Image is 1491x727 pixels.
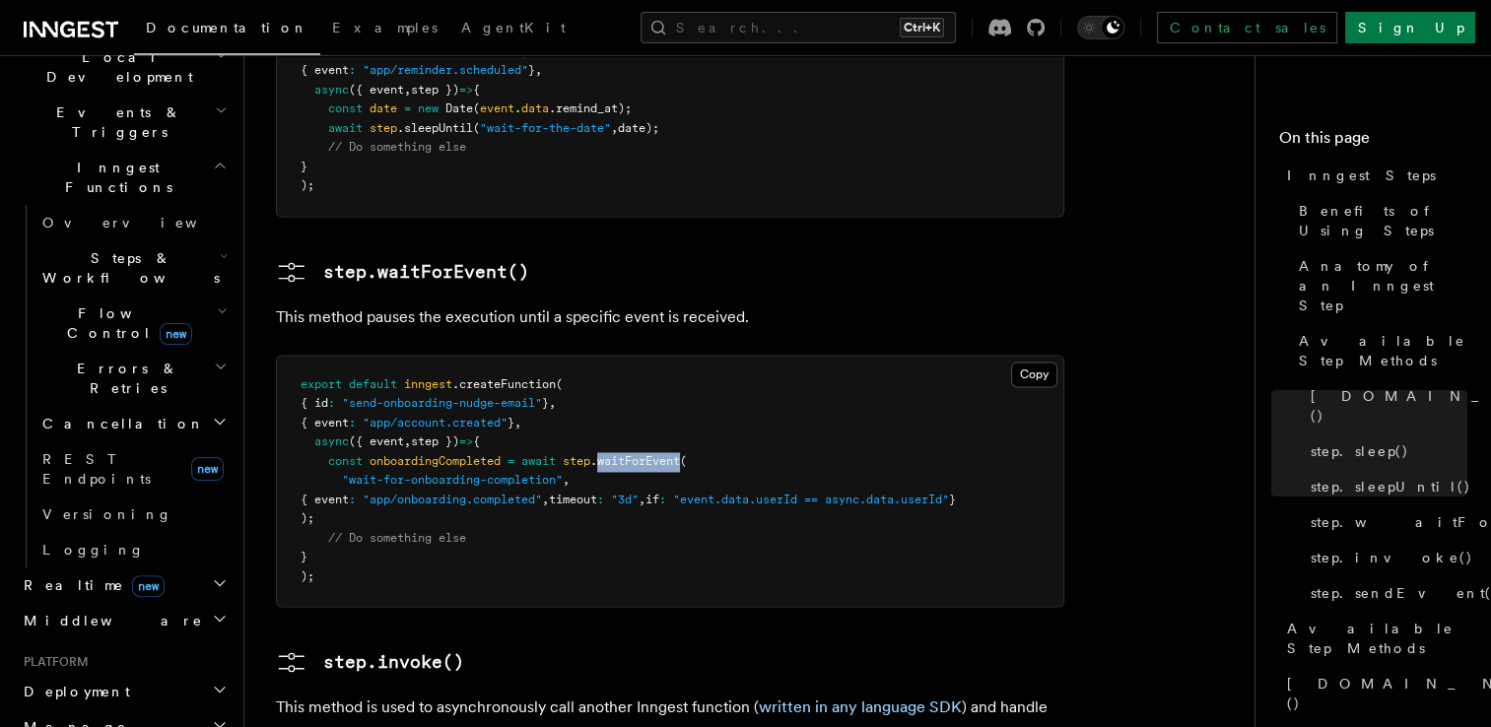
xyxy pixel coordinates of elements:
[16,682,130,701] span: Deployment
[134,6,320,55] a: Documentation
[1303,433,1467,469] a: step.sleep()
[342,473,563,487] span: "wait-for-onboarding-completion"
[34,351,232,406] button: Errors & Retries
[452,377,556,391] span: .createFunction
[1299,201,1467,240] span: Benefits of Using Steps
[328,531,466,545] span: // Do something else
[1291,193,1467,248] a: Benefits of Using Steps
[528,63,535,77] span: }
[320,6,449,53] a: Examples
[16,150,232,205] button: Inngest Functions
[1291,248,1467,323] a: Anatomy of an Inngest Step
[146,20,308,35] span: Documentation
[16,95,232,150] button: Events & Triggers
[342,44,514,58] span: "send-scheduled-reminder"
[473,434,480,448] span: {
[1279,158,1467,193] a: Inngest Steps
[404,434,411,448] span: ,
[363,493,542,506] span: "app/onboarding.completed"
[473,83,480,97] span: {
[514,416,521,430] span: ,
[521,454,556,468] span: await
[508,416,514,430] span: }
[556,377,563,391] span: (
[301,550,307,563] span: }
[301,160,307,173] span: }
[418,101,439,115] span: new
[1303,469,1467,504] a: step.sleepUntil()
[42,215,245,231] span: Overview
[34,248,220,288] span: Steps & Workflows
[1157,12,1337,43] a: Contact sales
[411,83,459,97] span: step })
[563,454,590,468] span: step
[34,532,232,567] a: Logging
[363,416,508,430] span: "app/account.created"
[1303,575,1467,611] a: step.sendEvent()
[363,63,528,77] span: "app/reminder.scheduled"
[16,603,232,638] button: Middleware
[1311,441,1409,461] span: step.sleep()
[949,493,956,506] span: }
[1311,477,1471,496] span: step.sleepUntil()
[349,83,404,97] span: ({ event
[445,101,473,115] span: Date
[349,416,356,430] span: :
[34,296,232,351] button: Flow Controlnew
[1303,378,1467,433] a: [DOMAIN_NAME]()
[611,121,618,135] span: ,
[16,575,165,595] span: Realtime
[1299,256,1467,315] span: Anatomy of an Inngest Step
[639,493,645,506] span: ,
[42,451,151,487] span: REST Endpoints
[301,44,328,58] span: { id
[34,240,232,296] button: Steps & Workflows
[508,454,514,468] span: =
[597,493,604,506] span: :
[1311,548,1473,567] span: step.invoke()
[16,158,213,197] span: Inngest Functions
[535,63,542,77] span: ,
[549,493,597,506] span: timeout
[342,396,542,410] span: "send-onboarding-nudge-email"
[328,44,335,58] span: :
[514,44,521,58] span: }
[590,454,680,468] span: .waitForEvent
[514,101,521,115] span: .
[16,102,215,142] span: Events & Triggers
[542,396,549,410] span: }
[459,434,473,448] span: =>
[563,473,570,487] span: ,
[301,511,314,525] span: );
[370,121,397,135] span: step
[473,121,480,135] span: (
[349,434,404,448] span: ({ event
[16,654,89,670] span: Platform
[16,47,215,87] span: Local Development
[473,101,480,115] span: (
[404,83,411,97] span: ,
[1279,666,1467,721] a: [DOMAIN_NAME]()
[34,406,232,441] button: Cancellation
[34,496,232,532] a: Versioning
[34,205,232,240] a: Overview
[459,83,473,97] span: =>
[1287,619,1467,658] span: Available Step Methods
[900,18,944,37] kbd: Ctrl+K
[323,258,529,286] pre: step.waitForEvent()
[34,441,232,496] a: REST Endpointsnew
[349,493,356,506] span: :
[332,20,438,35] span: Examples
[301,569,314,583] span: );
[16,674,232,709] button: Deployment
[404,101,411,115] span: =
[370,101,397,115] span: date
[618,121,659,135] span: date);
[301,63,349,77] span: { event
[1011,362,1057,387] button: Copy
[328,121,363,135] span: await
[276,256,529,288] a: step.waitForEvent()
[191,457,224,481] span: new
[659,493,666,506] span: :
[480,121,611,135] span: "wait-for-the-date"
